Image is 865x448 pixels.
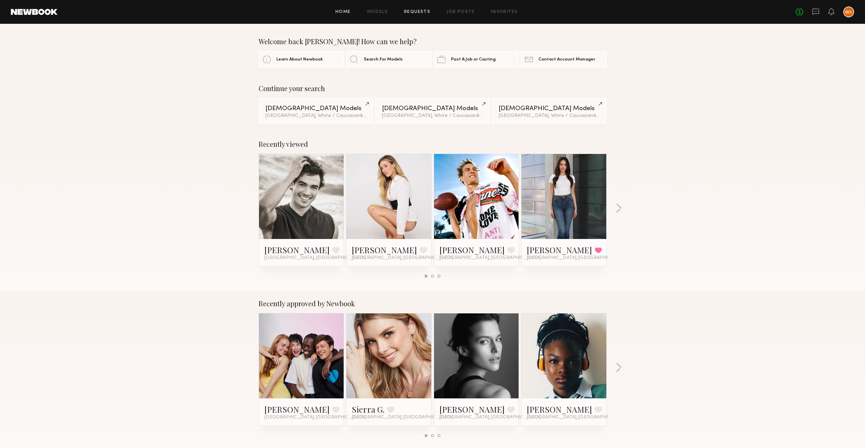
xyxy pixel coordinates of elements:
[375,98,490,124] a: [DEMOGRAPHIC_DATA] Models[GEOGRAPHIC_DATA], White / Caucasian&2other filters
[499,114,600,118] div: [GEOGRAPHIC_DATA], White / Caucasian
[382,105,483,112] div: [DEMOGRAPHIC_DATA] Models
[259,98,373,124] a: [DEMOGRAPHIC_DATA] Models[GEOGRAPHIC_DATA], White / Caucasian&2other filters
[352,404,384,415] a: Sierra G.
[335,10,351,14] a: Home
[492,98,606,124] a: [DEMOGRAPHIC_DATA] Models[GEOGRAPHIC_DATA], White / Caucasian&1other filter
[447,10,475,14] a: Job Posts
[264,404,330,415] a: [PERSON_NAME]
[367,10,388,14] a: Models
[404,10,430,14] a: Requests
[264,255,366,261] span: [GEOGRAPHIC_DATA], [GEOGRAPHIC_DATA]
[499,105,600,112] div: [DEMOGRAPHIC_DATA] Models
[491,10,518,14] a: Favorites
[593,114,622,118] span: & 1 other filter
[527,415,628,420] span: [GEOGRAPHIC_DATA], [GEOGRAPHIC_DATA]
[439,244,505,255] a: [PERSON_NAME]
[259,140,607,148] div: Recently viewed
[264,244,330,255] a: [PERSON_NAME]
[259,37,607,46] div: Welcome back [PERSON_NAME]! How can we help?
[521,51,606,68] a: Contact Account Manager
[259,84,607,92] div: Continue your search
[352,255,453,261] span: [GEOGRAPHIC_DATA], [GEOGRAPHIC_DATA]
[538,57,595,62] span: Contact Account Manager
[433,51,519,68] a: Post A Job or Casting
[439,255,541,261] span: [GEOGRAPHIC_DATA], [GEOGRAPHIC_DATA]
[276,57,323,62] span: Learn About Newbook
[265,105,366,112] div: [DEMOGRAPHIC_DATA] Models
[527,404,592,415] a: [PERSON_NAME]
[364,57,403,62] span: Search For Models
[360,114,393,118] span: & 2 other filter s
[352,244,417,255] a: [PERSON_NAME]
[439,415,541,420] span: [GEOGRAPHIC_DATA], [GEOGRAPHIC_DATA]
[264,415,366,420] span: [GEOGRAPHIC_DATA], [GEOGRAPHIC_DATA]
[439,404,505,415] a: [PERSON_NAME]
[382,114,483,118] div: [GEOGRAPHIC_DATA], White / Caucasian
[451,57,496,62] span: Post A Job or Casting
[477,114,509,118] span: & 2 other filter s
[527,244,592,255] a: [PERSON_NAME]
[265,114,366,118] div: [GEOGRAPHIC_DATA], White / Caucasian
[352,415,453,420] span: [GEOGRAPHIC_DATA], [GEOGRAPHIC_DATA]
[346,51,432,68] a: Search For Models
[527,255,628,261] span: [GEOGRAPHIC_DATA], [GEOGRAPHIC_DATA]
[259,51,344,68] a: Learn About Newbook
[259,299,607,308] div: Recently approved by Newbook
